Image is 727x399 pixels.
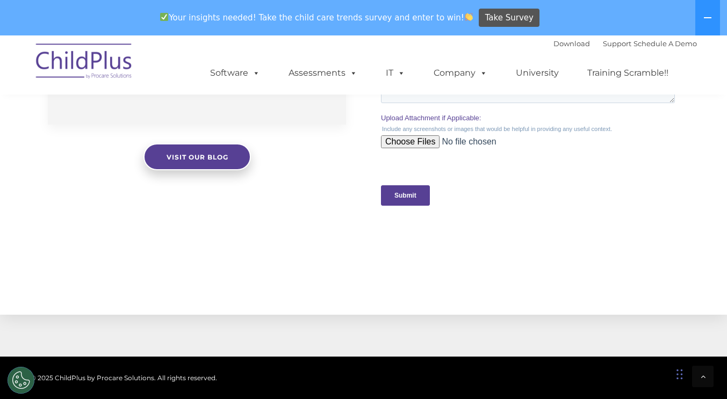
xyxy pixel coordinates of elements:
[375,62,416,84] a: IT
[603,39,631,48] a: Support
[676,358,683,390] div: Drag
[156,7,478,28] span: Your insights needed! Take the child care trends survey and enter to win!
[143,143,251,170] a: Visit our blog
[31,374,217,382] span: © 2025 ChildPlus by Procare Solutions. All rights reserved.
[149,115,195,123] span: Phone number
[485,9,534,27] span: Take Survey
[479,9,539,27] a: Take Survey
[553,39,590,48] a: Download
[551,283,727,399] iframe: Chat Widget
[166,153,228,161] span: Visit our blog
[465,13,473,21] img: 👏
[8,367,34,394] button: Cookies Settings
[31,36,138,90] img: ChildPlus by Procare Solutions
[553,39,697,48] font: |
[577,62,679,84] a: Training Scramble!!
[278,62,368,84] a: Assessments
[199,62,271,84] a: Software
[634,39,697,48] a: Schedule A Demo
[160,13,168,21] img: ✅
[505,62,570,84] a: University
[149,71,182,79] span: Last name
[423,62,498,84] a: Company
